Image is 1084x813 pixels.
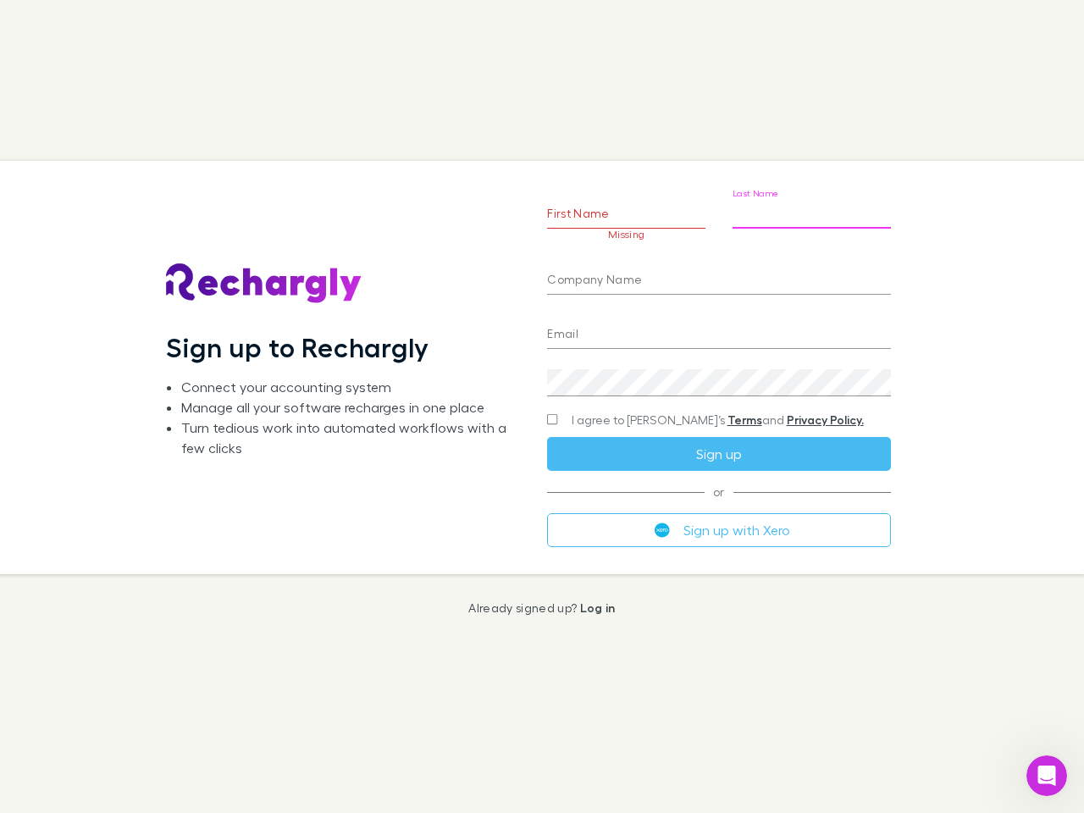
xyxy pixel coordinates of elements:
[547,437,890,471] button: Sign up
[733,187,779,200] label: Last Name
[572,412,864,429] span: I agree to [PERSON_NAME]’s and
[166,331,429,363] h1: Sign up to Rechargly
[655,523,670,538] img: Xero's logo
[727,412,762,427] a: Terms
[580,600,616,615] a: Log in
[181,397,520,418] li: Manage all your software recharges in one place
[181,418,520,458] li: Turn tedious work into automated workflows with a few clicks
[547,229,705,241] p: Missing
[181,377,520,397] li: Connect your accounting system
[547,513,890,547] button: Sign up with Xero
[166,263,362,304] img: Rechargly's Logo
[787,412,864,427] a: Privacy Policy.
[547,491,890,492] span: or
[1026,755,1067,796] iframe: Intercom live chat
[468,601,615,615] p: Already signed up?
